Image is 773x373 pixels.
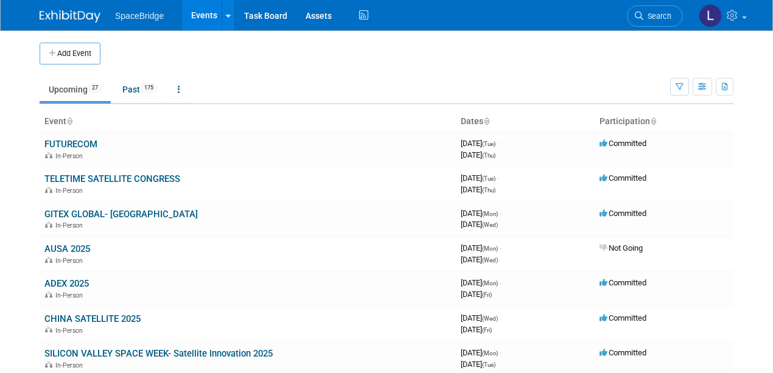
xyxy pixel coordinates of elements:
a: Sort by Start Date [483,116,489,126]
span: (Tue) [482,175,495,182]
img: In-Person Event [45,327,52,333]
a: Past175 [113,78,166,101]
span: [DATE] [461,220,498,229]
span: - [500,278,502,287]
img: In-Person Event [45,187,52,193]
span: - [500,243,502,253]
th: Participation [595,111,733,132]
span: In-Person [55,221,86,229]
a: GITEX GLOBAL- [GEOGRAPHIC_DATA] [44,209,198,220]
span: [DATE] [461,313,502,322]
span: (Mon) [482,245,498,252]
span: Committed [600,209,646,218]
img: ExhibitDay [40,10,100,23]
a: TELETIME SATELLITE CONGRESS [44,173,180,184]
span: 175 [141,83,157,92]
span: Committed [600,173,646,183]
img: In-Person Event [45,221,52,228]
span: Committed [600,313,646,322]
span: [DATE] [461,255,498,264]
img: In-Person Event [45,291,52,298]
span: SpaceBridge [115,11,164,21]
span: [DATE] [461,150,495,159]
span: In-Person [55,361,86,369]
span: - [500,348,502,357]
button: Add Event [40,43,100,64]
span: (Wed) [482,315,498,322]
a: Sort by Event Name [66,116,72,126]
a: Sort by Participation Type [650,116,656,126]
img: In-Person Event [45,257,52,263]
span: (Mon) [482,280,498,287]
span: 27 [88,83,102,92]
span: [DATE] [461,278,502,287]
a: SILICON VALLEY SPACE WEEK- Satellite Innovation 2025 [44,348,273,359]
span: [DATE] [461,209,502,218]
span: (Thu) [482,152,495,159]
span: Committed [600,348,646,357]
span: (Tue) [482,361,495,368]
span: (Fri) [482,291,492,298]
span: (Mon) [482,350,498,357]
span: (Thu) [482,187,495,193]
a: Upcoming27 [40,78,111,101]
span: In-Person [55,291,86,299]
span: In-Person [55,327,86,335]
span: Not Going [600,243,643,253]
span: - [497,139,499,148]
a: Search [627,5,683,27]
img: In-Person Event [45,361,52,368]
a: CHINA SATELLITE 2025 [44,313,141,324]
span: (Wed) [482,221,498,228]
span: In-Person [55,187,86,195]
a: FUTURECOM [44,139,97,150]
span: [DATE] [461,185,495,194]
span: - [500,313,502,322]
span: (Fri) [482,327,492,333]
span: (Tue) [482,141,495,147]
span: [DATE] [461,243,502,253]
th: Event [40,111,456,132]
a: ADEX 2025 [44,278,89,289]
span: (Mon) [482,211,498,217]
th: Dates [456,111,595,132]
span: - [500,209,502,218]
span: - [497,173,499,183]
img: In-Person Event [45,152,52,158]
span: [DATE] [461,348,502,357]
span: Committed [600,278,646,287]
span: [DATE] [461,325,492,334]
span: [DATE] [461,360,495,369]
span: Committed [600,139,646,148]
span: [DATE] [461,173,499,183]
span: [DATE] [461,290,492,299]
span: In-Person [55,152,86,160]
span: In-Person [55,257,86,265]
a: AUSA 2025 [44,243,90,254]
span: Search [643,12,671,21]
span: (Wed) [482,257,498,263]
span: [DATE] [461,139,499,148]
img: Luminita Oprescu [699,4,722,27]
